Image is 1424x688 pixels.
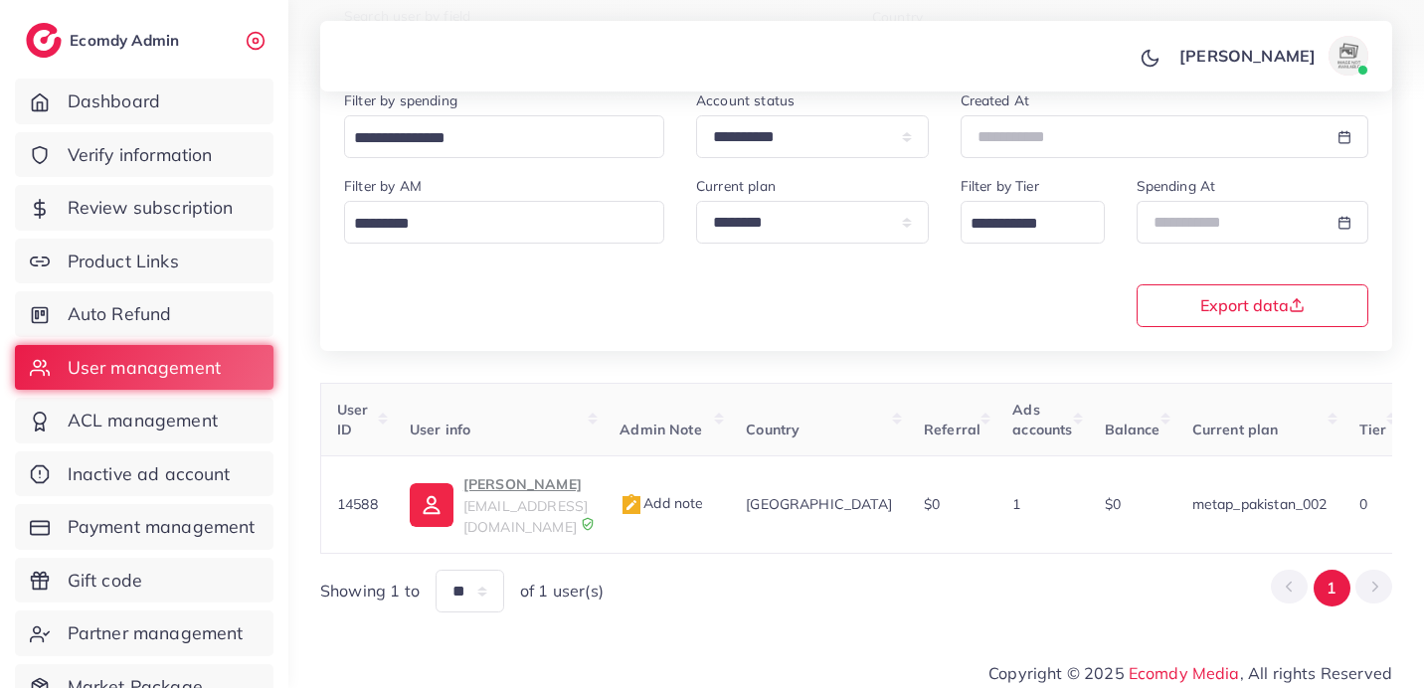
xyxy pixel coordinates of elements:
[347,123,638,154] input: Search for option
[15,558,273,603] a: Gift code
[15,610,273,656] a: Partner management
[68,195,234,221] span: Review subscription
[1129,663,1240,683] a: Ecomdy Media
[344,115,664,158] div: Search for option
[1105,421,1160,438] span: Balance
[1271,570,1392,606] ul: Pagination
[1329,36,1368,76] img: avatar
[337,495,378,513] span: 14588
[68,620,244,646] span: Partner management
[463,472,588,496] p: [PERSON_NAME]
[961,176,1039,196] label: Filter by Tier
[924,421,980,438] span: Referral
[15,185,273,231] a: Review subscription
[620,421,702,438] span: Admin Note
[26,23,62,58] img: logo
[68,568,142,594] span: Gift code
[620,493,643,517] img: admin_note.cdd0b510.svg
[746,421,800,438] span: Country
[463,497,588,535] span: [EMAIL_ADDRESS][DOMAIN_NAME]
[1359,495,1367,513] span: 0
[1314,570,1350,606] button: Go to page 1
[15,504,273,550] a: Payment management
[924,495,940,513] span: $0
[520,580,604,602] span: of 1 user(s)
[15,451,273,497] a: Inactive ad account
[15,132,273,178] a: Verify information
[1137,176,1216,196] label: Spending At
[320,580,420,602] span: Showing 1 to
[988,661,1392,685] span: Copyright © 2025
[1179,44,1316,68] p: [PERSON_NAME]
[68,514,256,540] span: Payment management
[344,176,422,196] label: Filter by AM
[1168,36,1376,76] a: [PERSON_NAME]avatar
[68,142,213,168] span: Verify information
[1012,401,1072,438] span: Ads accounts
[964,209,1079,240] input: Search for option
[1240,661,1392,685] span: , All rights Reserved
[410,472,588,537] a: [PERSON_NAME][EMAIL_ADDRESS][DOMAIN_NAME]
[344,201,664,244] div: Search for option
[70,31,184,50] h2: Ecomdy Admin
[68,408,218,433] span: ACL management
[1192,421,1279,438] span: Current plan
[1012,495,1020,513] span: 1
[15,79,273,124] a: Dashboard
[581,517,595,531] img: 9CAL8B2pu8EFxCJHYAAAAldEVYdGRhdGU6Y3JlYXRlADIwMjItMTItMDlUMDQ6NTg6MzkrMDA6MDBXSlgLAAAAJXRFWHRkYXR...
[15,398,273,443] a: ACL management
[620,494,703,512] span: Add note
[68,88,160,114] span: Dashboard
[1192,495,1328,513] span: metap_pakistan_002
[1359,421,1387,438] span: Tier
[15,345,273,391] a: User management
[15,291,273,337] a: Auto Refund
[337,401,369,438] span: User ID
[68,355,221,381] span: User management
[1137,284,1369,327] button: Export data
[696,176,776,196] label: Current plan
[410,483,453,527] img: ic-user-info.36bf1079.svg
[347,209,638,240] input: Search for option
[961,201,1105,244] div: Search for option
[68,301,172,327] span: Auto Refund
[1200,297,1305,313] span: Export data
[1105,495,1121,513] span: $0
[746,495,892,513] span: [GEOGRAPHIC_DATA]
[15,239,273,284] a: Product Links
[68,461,231,487] span: Inactive ad account
[410,421,470,438] span: User info
[68,249,179,274] span: Product Links
[26,23,184,58] a: logoEcomdy Admin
